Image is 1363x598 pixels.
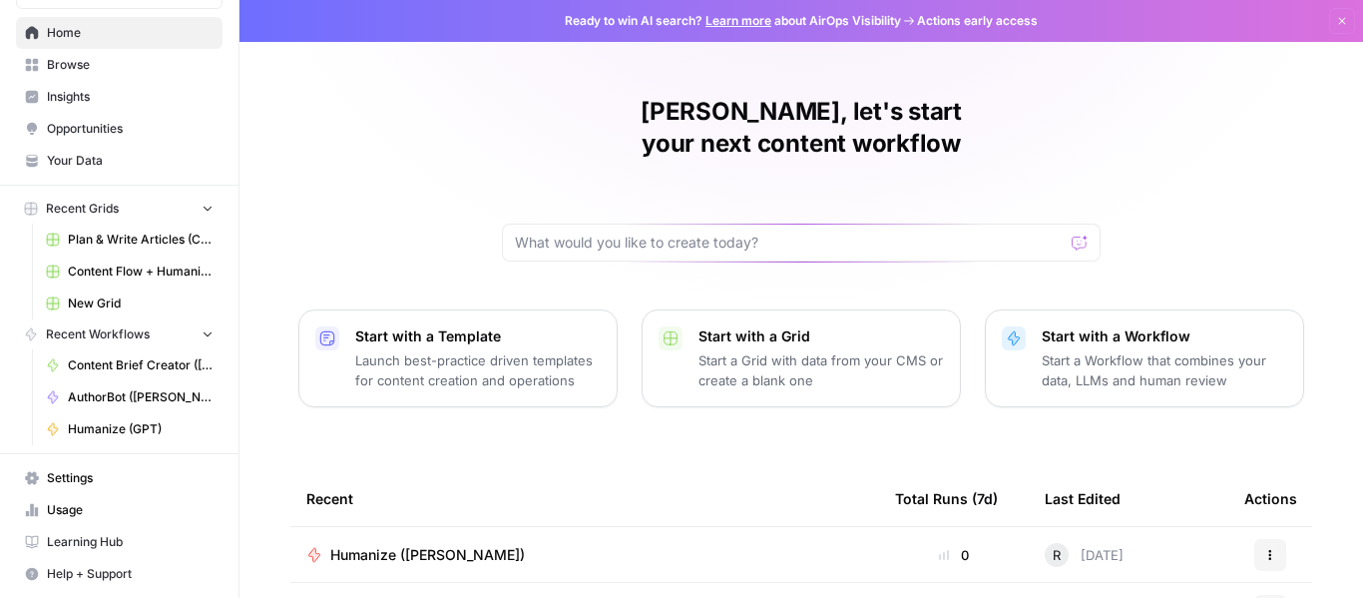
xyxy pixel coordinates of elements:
div: Actions [1244,471,1297,526]
span: Plan & Write Articles (COM) [68,231,214,249]
a: New Grid [37,288,223,319]
a: Usage [16,494,223,526]
span: Actions early access [917,12,1038,30]
span: Insights [47,88,214,106]
button: Start with a TemplateLaunch best-practice driven templates for content creation and operations [298,309,618,407]
a: Humanize ([PERSON_NAME]) [306,545,863,565]
span: Browse [47,56,214,74]
span: Usage [47,501,214,519]
span: Content Flow + Humanize [68,263,214,281]
span: Help + Support [47,565,214,583]
p: Launch best-practice driven templates for content creation and operations [355,350,601,390]
button: Help + Support [16,558,223,590]
span: Content Brief Creator ([PERSON_NAME]) [68,356,214,374]
div: Total Runs (7d) [895,471,998,526]
div: [DATE] [1045,543,1124,567]
div: 0 [895,545,1013,565]
a: Content Brief Creator ([PERSON_NAME]) [37,349,223,381]
span: Humanize (GPT) [68,420,214,438]
span: R [1053,545,1061,565]
span: Ready to win AI search? about AirOps Visibility [565,12,901,30]
a: Content Flow + Humanize [37,256,223,288]
span: AuthorBot ([PERSON_NAME]) [68,388,214,406]
a: Home [16,17,223,49]
a: Learning Hub [16,526,223,558]
a: AuthorBot ([PERSON_NAME]) [37,381,223,413]
span: Learning Hub [47,533,214,551]
span: New Grid [68,295,214,312]
p: Start with a Grid [698,326,944,346]
span: Opportunities [47,120,214,138]
a: Learn more [705,13,771,28]
a: Plan & Write Articles (COM) [37,224,223,256]
a: Humanize (GPT) [37,413,223,445]
h1: [PERSON_NAME], let's start your next content workflow [502,96,1101,160]
p: Start with a Workflow [1042,326,1287,346]
button: Recent Workflows [16,319,223,349]
input: What would you like to create today? [515,233,1064,253]
span: Your Data [47,152,214,170]
div: Last Edited [1045,471,1121,526]
span: Recent Grids [46,200,119,218]
button: Start with a GridStart a Grid with data from your CMS or create a blank one [642,309,961,407]
button: Start with a WorkflowStart a Workflow that combines your data, LLMs and human review [985,309,1304,407]
span: Home [47,24,214,42]
button: Recent Grids [16,194,223,224]
span: Humanize ([PERSON_NAME]) [330,545,525,565]
div: Recent [306,471,863,526]
p: Start a Grid with data from your CMS or create a blank one [698,350,944,390]
a: Opportunities [16,113,223,145]
p: Start a Workflow that combines your data, LLMs and human review [1042,350,1287,390]
a: Insights [16,81,223,113]
a: Your Data [16,145,223,177]
p: Start with a Template [355,326,601,346]
span: Settings [47,469,214,487]
a: Settings [16,462,223,494]
span: Recent Workflows [46,325,150,343]
a: Browse [16,49,223,81]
